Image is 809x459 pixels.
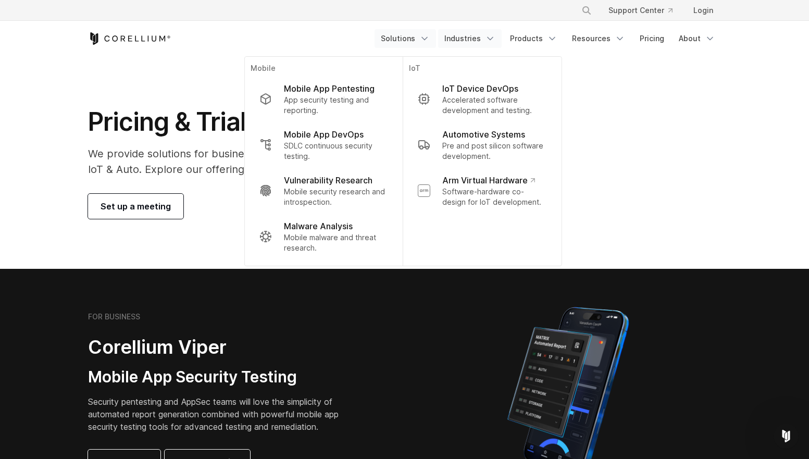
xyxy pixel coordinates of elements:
[284,141,388,162] p: SDLC continuous security testing.
[284,174,372,187] p: Vulnerability Research
[409,168,555,214] a: Arm Virtual Hardware Software-hardware co-design for IoT development.
[88,367,355,387] h3: Mobile App Security Testing
[442,82,518,95] p: IoT Device DevOps
[438,29,502,48] a: Industries
[284,82,375,95] p: Mobile App Pentesting
[442,187,546,207] p: Software-hardware co-design for IoT development.
[251,76,396,122] a: Mobile App Pentesting App security testing and reporting.
[101,200,171,213] span: Set up a meeting
[375,29,436,48] a: Solutions
[88,336,355,359] h2: Corellium Viper
[251,214,396,259] a: Malware Analysis Mobile malware and threat research.
[284,220,353,232] p: Malware Analysis
[442,95,546,116] p: Accelerated software development and testing.
[88,146,503,177] p: We provide solutions for businesses, research teams, community individuals, and IoT & Auto. Explo...
[88,194,183,219] a: Set up a meeting
[284,128,364,141] p: Mobile App DevOps
[569,1,721,20] div: Navigation Menu
[88,106,503,138] h1: Pricing & Trials
[284,187,388,207] p: Mobile security research and introspection.
[577,1,596,20] button: Search
[673,29,721,48] a: About
[442,128,525,141] p: Automotive Systems
[251,122,396,168] a: Mobile App DevOps SDLC continuous security testing.
[600,1,681,20] a: Support Center
[284,95,388,116] p: App security testing and reporting.
[409,63,555,76] p: IoT
[633,29,670,48] a: Pricing
[251,63,396,76] p: Mobile
[685,1,721,20] a: Login
[442,141,546,162] p: Pre and post silicon software development.
[409,76,555,122] a: IoT Device DevOps Accelerated software development and testing.
[88,32,171,45] a: Corellium Home
[504,29,564,48] a: Products
[566,29,631,48] a: Resources
[88,395,355,433] p: Security pentesting and AppSec teams will love the simplicity of automated report generation comb...
[774,424,799,449] iframe: Intercom live chat
[442,174,534,187] p: Arm Virtual Hardware
[88,312,140,321] h6: FOR BUSINESS
[375,29,721,48] div: Navigation Menu
[284,232,388,253] p: Mobile malware and threat research.
[251,168,396,214] a: Vulnerability Research Mobile security research and introspection.
[409,122,555,168] a: Automotive Systems Pre and post silicon software development.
